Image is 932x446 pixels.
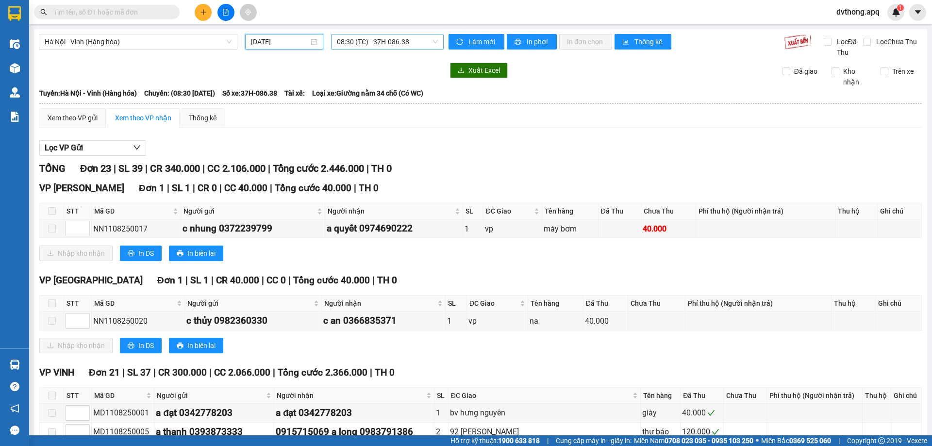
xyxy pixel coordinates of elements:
span: up [82,407,87,413]
span: Đơn 23 [80,163,111,174]
span: Increase Value [79,425,89,432]
span: Miền Bắc [761,435,831,446]
span: check [712,428,719,436]
div: 2 [436,426,447,438]
b: Tuyến: Hà Nội - Vinh (Hàng hóa) [39,89,137,97]
div: 1 [436,407,447,419]
button: printerIn DS [120,246,162,261]
span: Lọc Đã Thu [833,36,863,58]
span: Tài xế: [284,88,305,99]
span: | [370,367,372,378]
span: VP VINH [39,367,74,378]
span: | [273,367,275,378]
div: vp [468,315,526,327]
button: printerIn biên lai [169,246,223,261]
span: printer [128,250,134,258]
img: solution-icon [10,112,20,122]
span: CC 40.000 [224,182,267,194]
span: 08:30 (TC) - 37H-086.38 [337,34,438,49]
th: Đã Thu [599,203,641,219]
span: Tổng cước 2.446.000 [273,163,364,174]
span: Mã GD [94,298,175,309]
span: Kho nhận [839,66,873,87]
span: Hà Nội - Vinh (Hàng hóa) [45,34,232,49]
span: up [82,315,87,321]
button: printerIn DS [120,338,162,353]
span: Chuyến: (08:30 [DATE]) [144,88,215,99]
div: c nhung 0372239799 [183,221,323,236]
td: NN1108250020 [92,312,185,330]
th: STT [64,203,92,219]
span: | [193,182,195,194]
div: MD1108250001 [93,407,152,419]
img: warehouse-icon [10,63,20,73]
th: Ghi chú [878,203,922,219]
button: aim [240,4,257,21]
input: 11/08/2025 [251,36,309,47]
span: TH 0 [371,163,392,174]
div: a quyết 0974690222 [327,221,461,236]
th: Chưa Thu [724,388,767,404]
button: caret-down [909,4,926,21]
span: Lọc VP Gửi [45,142,83,154]
span: CR 300.000 [158,367,207,378]
span: down [82,414,87,420]
span: | [547,435,549,446]
td: MD1108250001 [92,404,154,423]
span: VP [PERSON_NAME] [39,182,124,194]
strong: 1900 633 818 [498,437,540,445]
div: 40.000 [585,315,626,327]
th: STT [64,388,92,404]
span: Lọc Chưa Thu [872,36,918,47]
span: TH 0 [359,182,379,194]
th: Ghi chú [891,388,921,404]
div: 1 [465,223,482,235]
span: Cung cấp máy in - giấy in: [556,435,632,446]
img: icon-new-feature [892,8,900,17]
div: thư báo [642,426,679,438]
span: Trên xe [888,66,917,77]
div: c an 0366835371 [323,314,444,328]
strong: 0708 023 035 - 0935 103 250 [665,437,753,445]
span: Loại xe: Giường nằm 34 chỗ (Có WC) [312,88,423,99]
sup: 1 [897,4,904,11]
span: download [458,67,465,75]
span: caret-down [914,8,922,17]
th: Thu hộ [835,203,878,219]
th: Phí thu hộ (Người nhận trả) [685,296,832,312]
span: Đã giao [790,66,821,77]
span: bar-chart [622,38,631,46]
span: Đơn 1 [157,275,183,286]
span: printer [128,342,134,350]
th: Ghi chú [876,296,922,312]
span: In biên lai [187,248,216,259]
span: | [202,163,205,174]
strong: 0369 525 060 [789,437,831,445]
th: SL [463,203,483,219]
div: vp [485,223,540,235]
div: bv hưng nguyên [450,407,639,419]
span: | [262,275,264,286]
span: up [82,426,87,431]
span: Hỗ trợ kỹ thuật: [450,435,540,446]
th: Đã Thu [583,296,628,312]
button: In đơn chọn [559,34,612,50]
span: Người gửi [183,206,315,216]
button: file-add [217,4,234,21]
th: Thu hộ [863,388,891,404]
span: Decrease Value [79,229,89,236]
span: Thống kê [634,36,664,47]
span: TỔNG [39,163,66,174]
th: SL [434,388,449,404]
div: Xem theo VP nhận [115,113,171,123]
span: | [372,275,375,286]
span: | [268,163,270,174]
div: NN1108250020 [93,315,183,327]
span: SL 1 [190,275,209,286]
div: na [530,315,581,327]
span: sync [456,38,465,46]
span: notification [10,404,19,413]
span: 1 [899,4,902,11]
div: 92 [PERSON_NAME] [450,426,639,438]
div: a đạt 0342778203 [156,406,272,420]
